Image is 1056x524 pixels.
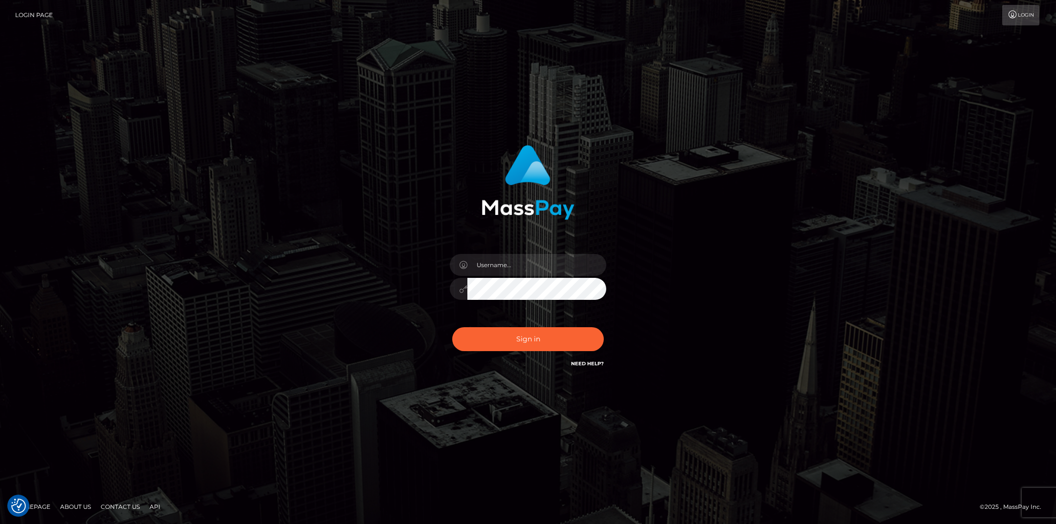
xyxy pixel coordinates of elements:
[980,502,1049,512] div: © 2025 , MassPay Inc.
[56,499,95,514] a: About Us
[15,5,53,25] a: Login Page
[11,499,26,513] img: Revisit consent button
[11,499,54,514] a: Homepage
[571,360,604,367] a: Need Help?
[11,499,26,513] button: Consent Preferences
[467,254,606,276] input: Username...
[1002,5,1039,25] a: Login
[146,499,164,514] a: API
[482,145,574,220] img: MassPay Login
[97,499,144,514] a: Contact Us
[452,327,604,351] button: Sign in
